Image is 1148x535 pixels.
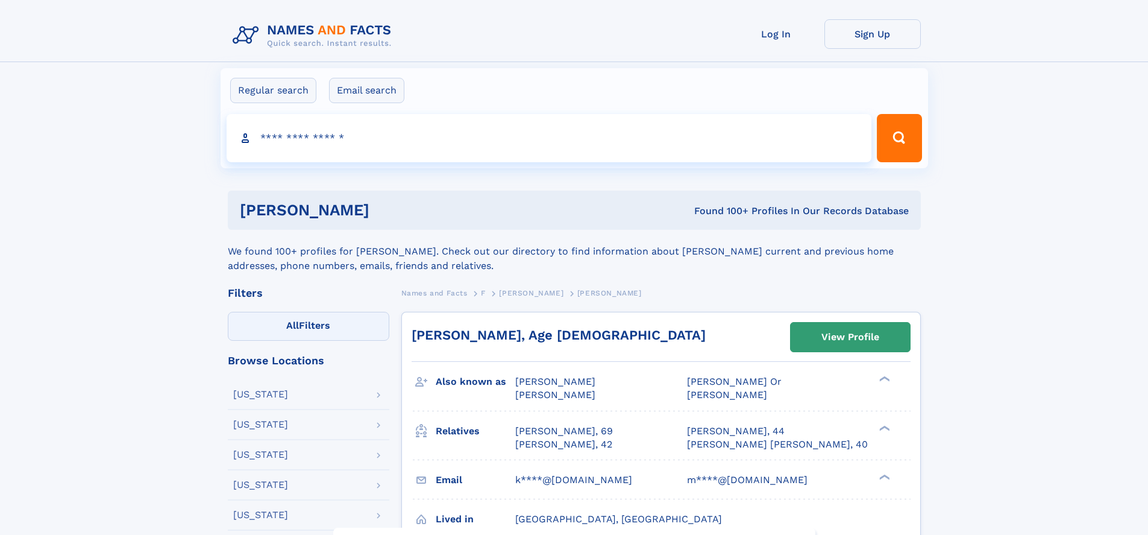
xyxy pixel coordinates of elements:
h3: Also known as [436,372,515,392]
a: Sign Up [824,19,921,49]
a: F [481,285,486,300]
div: [US_STATE] [233,510,288,520]
span: [PERSON_NAME] [687,389,767,400]
span: All [286,320,299,331]
div: [US_STATE] [233,480,288,490]
label: Regular search [230,78,316,103]
span: F [481,289,486,297]
span: [GEOGRAPHIC_DATA], [GEOGRAPHIC_DATA] [515,513,722,525]
div: [US_STATE] [233,390,288,399]
div: ❯ [876,375,891,383]
a: View Profile [791,323,910,352]
span: [PERSON_NAME] [515,376,595,387]
span: [PERSON_NAME] [499,289,563,297]
div: Browse Locations [228,355,389,366]
div: [US_STATE] [233,450,288,460]
h3: Lived in [436,509,515,530]
span: [PERSON_NAME] [577,289,642,297]
a: [PERSON_NAME] [499,285,563,300]
span: [PERSON_NAME] Or [687,376,782,387]
div: ❯ [876,473,891,481]
label: Email search [329,78,404,103]
div: We found 100+ profiles for [PERSON_NAME]. Check out our directory to find information about [PERS... [228,230,921,273]
button: Search Button [877,114,921,162]
h3: Email [436,470,515,490]
a: [PERSON_NAME], 69 [515,425,613,438]
label: Filters [228,312,389,341]
a: [PERSON_NAME], 44 [687,425,785,438]
a: [PERSON_NAME] [PERSON_NAME], 40 [687,438,868,451]
div: ❯ [876,424,891,432]
a: [PERSON_NAME], 42 [515,438,612,451]
h1: [PERSON_NAME] [240,203,532,218]
a: Names and Facts [401,285,468,300]
div: [US_STATE] [233,420,288,429]
h3: Relatives [436,421,515,442]
div: Found 100+ Profiles In Our Records Database [532,204,909,218]
input: search input [227,114,872,162]
a: Log In [728,19,824,49]
span: [PERSON_NAME] [515,389,595,400]
div: View Profile [821,323,879,351]
a: [PERSON_NAME], Age [DEMOGRAPHIC_DATA] [412,328,706,343]
img: Logo Names and Facts [228,19,401,52]
div: Filters [228,288,389,299]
